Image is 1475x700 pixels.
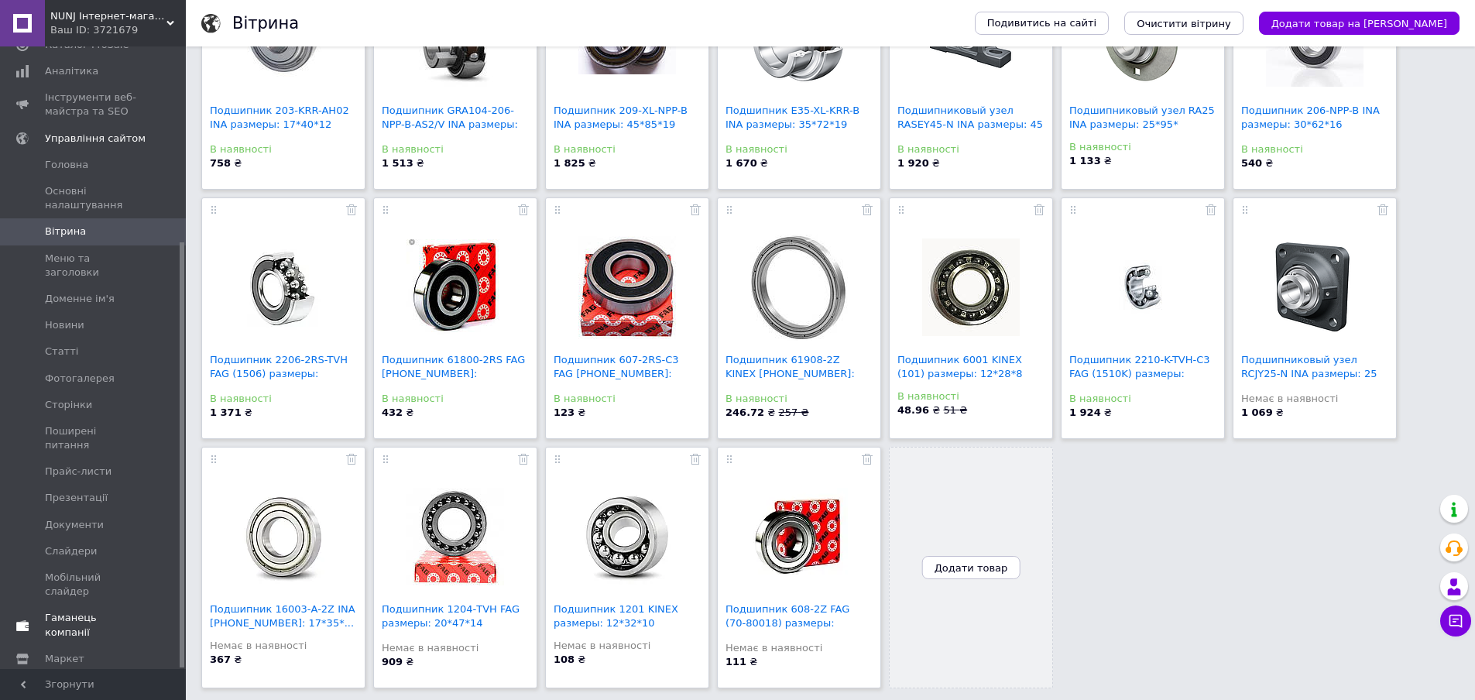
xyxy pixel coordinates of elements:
[45,372,115,386] span: Фотогалерея
[382,655,529,669] div: ₴
[725,603,849,643] a: Подшипник 608-2Z FAG (70-80018) размеры: 8*22*7 ша...
[45,491,108,505] span: Презентації
[897,354,1022,379] a: Подшипник 6001 KINEX (101) размеры: 12*28*8
[554,407,575,418] b: 123
[210,639,357,653] div: Немає в наявності
[725,407,779,418] span: ₴
[862,452,873,464] a: Прибрати з вітрини
[897,404,929,416] b: 48.96
[45,132,146,146] span: Управління сайтом
[690,452,701,464] a: Прибрати з вітрини
[935,562,1008,574] span: Додати товар
[45,544,98,558] span: Слайдери
[779,407,809,418] span: 257 ₴
[210,407,242,418] b: 1 371
[554,654,575,665] b: 108
[1241,406,1388,420] div: ₴
[725,105,859,144] a: Подшипник E35-XL-KRR-B INA размеры: 35*72*19 шарик...
[1069,407,1101,418] b: 1 924
[1377,203,1388,214] a: Прибрати з вітрини
[210,105,349,144] a: Подшипник 203-KRR-AH02 INA размеры: 17*40*12 шарик...
[406,488,504,585] img: Подшипник 1204-TVH FAG размеры: 20*47*14 шариковый
[346,452,357,464] a: Прибрати з вітрини
[554,392,701,406] div: В наявності
[1241,354,1377,393] a: Подшипниковый узел RCJY25-N INA размеры: 25 шарико...
[1069,105,1215,130] a: Подшипниковый узел RA25 INA размеры: 25*95*
[382,157,413,169] b: 1 513
[1034,203,1045,214] a: Прибрати з вітрини
[690,203,701,214] a: Прибрати з вітрини
[235,488,332,585] img: Подшипник 16003-A-2Z INA (7000103) размеры: 17*35*8 шариковый радиальный закрытый
[382,156,529,170] div: ₴
[45,184,143,212] span: Основні налаштування
[210,654,231,665] b: 367
[45,345,78,359] span: Статті
[210,156,357,170] div: ₴
[554,653,701,667] div: ₴
[725,157,757,169] b: 1 670
[1271,18,1447,29] span: Додати товар на [PERSON_NAME]
[554,105,688,144] a: Подшипник 209-XL-NPP-B INA размеры: 45*85*19 шарик...
[45,225,86,238] span: Вітрина
[1266,242,1364,333] img: Подшипниковый узел RCJY25-N INA размеры: 25 шариковый
[45,292,115,306] span: Доменне ім'я
[1241,407,1273,418] b: 1 069
[45,518,104,532] span: Документи
[1241,105,1380,144] a: Подшипник 206-NPP-B INA размеры: 30*62*16 шариковы...
[382,406,529,420] div: ₴
[1069,406,1216,420] div: ₴
[1241,157,1262,169] b: 540
[922,238,1020,336] img: Подшипник 6001 KINEX (101) размеры: 12*28*8
[346,203,357,214] a: Прибрати з вітрини
[725,407,764,418] b: 246.72
[725,142,873,156] div: В наявності
[725,655,873,669] div: ₴
[382,105,518,144] a: Подшипник GRA104-206-NPP-B-AS2/V INA размеры: 31,7...
[382,407,403,418] b: 432
[578,236,676,339] img: Подшипник 607-2RS-C3 FAG (180017) размеры: 7*19*6 шариковый радиальный закрытый
[1241,156,1388,170] div: ₴
[45,611,143,639] span: Гаманець компанії
[1241,392,1388,406] div: Немає в наявності
[210,392,357,406] div: В наявності
[1259,12,1460,35] button: Додати товар на [PERSON_NAME]
[1069,354,1210,393] a: Подшипник 2210-K-TVH-C3 FAG (1510K) размеры: 50*90...
[382,142,529,156] div: В наявності
[45,652,84,666] span: Маркет
[725,656,746,667] b: 111
[554,354,679,393] a: Подшипник 607-2RS-C3 FAG [PHONE_NUMBER]: 7*19*6 ...
[1124,12,1243,35] button: Очистити вітрину
[382,603,520,643] a: Подшипник 1204-TVH FAG размеры: 20*47*14 шариковый
[725,156,873,170] div: ₴
[554,142,701,156] div: В наявності
[943,404,967,416] span: 51 ₴
[1241,142,1388,156] div: В наявності
[922,556,1020,579] button: Додати товар
[1206,203,1216,214] a: Прибрати з вітрини
[1069,155,1101,166] b: 1 133
[210,603,355,629] a: Подшипник 16003-A-2Z INA [PHONE_NUMBER]: 17*35*...
[45,64,98,78] span: Аналітика
[45,91,143,118] span: Інструменти веб-майстра та SEO
[725,641,873,655] div: Немає в наявності
[210,157,231,169] b: 758
[897,156,1045,170] div: ₴
[235,240,332,335] img: Подшипник 2206-2RS-TVH FAG (1506) размеры: 30*62*20 шариковый радиальный закрытый
[50,9,166,23] span: NUNJ Інтернет-магазин підшипників та ременів
[1137,18,1230,29] span: Очистити вітрину
[406,239,504,335] img: Подшипник 61800-2RS FAG (1180800) размеры: 10*15*5 шариковый радиальный закрытый
[50,23,186,37] div: Ваш ID: 3721679
[554,406,701,420] div: ₴
[897,105,1043,144] a: Подшипниковый узел RASEY45-N INA размеры: 45 шарик...
[897,142,1045,156] div: В наявності
[554,639,701,653] div: Немає в наявності
[518,452,529,464] a: Прибрати з вітрини
[975,12,1110,35] a: Подивитись на сайті
[45,252,143,280] span: Меню та заголовки
[725,392,873,406] div: В наявності
[897,157,929,169] b: 1 920
[725,354,855,393] a: Подшипник 61908-2Z KINEX [PHONE_NUMBER]: 40*62*...
[232,14,299,33] h1: Вітрина
[987,16,1097,30] span: Подивитись на сайті
[382,641,529,655] div: Немає в наявності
